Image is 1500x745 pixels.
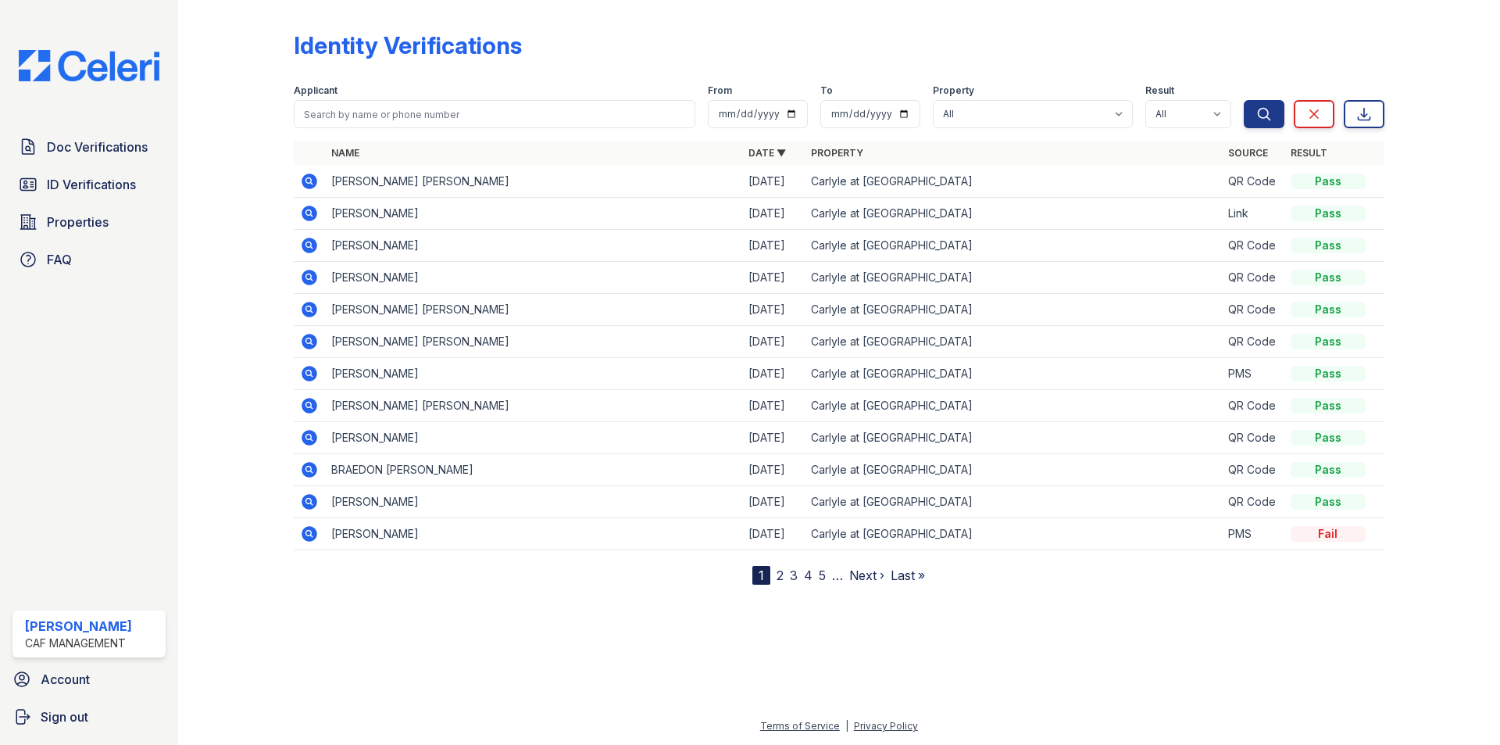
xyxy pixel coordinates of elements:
td: Carlyle at [GEOGRAPHIC_DATA] [805,390,1222,422]
td: Carlyle at [GEOGRAPHIC_DATA] [805,294,1222,326]
a: Terms of Service [760,720,840,732]
td: Carlyle at [GEOGRAPHIC_DATA] [805,518,1222,550]
span: Properties [47,213,109,231]
div: 1 [752,566,770,585]
div: Pass [1291,494,1366,510]
a: FAQ [12,244,166,275]
td: Carlyle at [GEOGRAPHIC_DATA] [805,166,1222,198]
td: QR Code [1222,294,1284,326]
td: [PERSON_NAME] [PERSON_NAME] [325,390,742,422]
label: To [820,84,833,97]
td: Carlyle at [GEOGRAPHIC_DATA] [805,262,1222,294]
a: Result [1291,147,1327,159]
span: FAQ [47,250,72,269]
a: Properties [12,206,166,238]
span: Sign out [41,707,88,726]
a: ID Verifications [12,169,166,200]
div: Pass [1291,398,1366,414]
span: Doc Verifications [47,138,148,156]
td: [DATE] [742,518,805,550]
div: Pass [1291,334,1366,349]
a: Name [331,147,359,159]
td: Carlyle at [GEOGRAPHIC_DATA] [805,454,1222,486]
td: QR Code [1222,166,1284,198]
label: From [708,84,732,97]
td: [PERSON_NAME] [325,198,742,230]
td: [DATE] [742,262,805,294]
td: [DATE] [742,166,805,198]
input: Search by name or phone number [294,100,695,128]
span: … [832,566,843,585]
td: [PERSON_NAME] [325,358,742,390]
td: [PERSON_NAME] [325,518,742,550]
a: 5 [819,568,826,583]
div: Pass [1291,430,1366,446]
td: [DATE] [742,358,805,390]
a: Last » [891,568,925,583]
label: Result [1145,84,1174,97]
td: Carlyle at [GEOGRAPHIC_DATA] [805,326,1222,358]
td: Carlyle at [GEOGRAPHIC_DATA] [805,486,1222,518]
td: [DATE] [742,454,805,486]
label: Property [933,84,974,97]
div: [PERSON_NAME] [25,617,132,636]
a: Source [1228,147,1268,159]
td: QR Code [1222,422,1284,454]
td: Link [1222,198,1284,230]
a: 4 [804,568,812,583]
a: Sign out [6,701,172,732]
td: [PERSON_NAME] [PERSON_NAME] [325,326,742,358]
td: QR Code [1222,262,1284,294]
div: Pass [1291,302,1366,317]
div: Pass [1291,174,1366,189]
td: QR Code [1222,326,1284,358]
td: QR Code [1222,486,1284,518]
td: [DATE] [742,294,805,326]
td: [PERSON_NAME] [PERSON_NAME] [325,294,742,326]
td: [PERSON_NAME] [325,422,742,454]
td: [DATE] [742,390,805,422]
td: [PERSON_NAME] [PERSON_NAME] [325,166,742,198]
a: 2 [777,568,784,583]
div: Fail [1291,526,1366,542]
td: PMS [1222,518,1284,550]
img: CE_Logo_Blue-a8612792a0a2168367f1c8372b55b34899dd931a85d93a1a3d3e32e68fde9ad4.png [6,50,172,81]
td: Carlyle at [GEOGRAPHIC_DATA] [805,358,1222,390]
td: BRAEDON [PERSON_NAME] [325,454,742,486]
td: [DATE] [742,198,805,230]
label: Applicant [294,84,337,97]
td: QR Code [1222,390,1284,422]
a: Privacy Policy [854,720,918,732]
td: [PERSON_NAME] [325,262,742,294]
a: Next › [849,568,884,583]
div: Pass [1291,462,1366,478]
td: QR Code [1222,230,1284,262]
div: Pass [1291,238,1366,253]
td: Carlyle at [GEOGRAPHIC_DATA] [805,230,1222,262]
span: ID Verifications [47,175,136,194]
td: [DATE] [742,486,805,518]
td: [DATE] [742,422,805,454]
a: Doc Verifications [12,131,166,163]
div: Pass [1291,206,1366,221]
div: Identity Verifications [294,31,522,59]
div: | [845,720,848,732]
td: [DATE] [742,326,805,358]
td: [PERSON_NAME] [325,230,742,262]
a: Property [811,147,863,159]
td: QR Code [1222,454,1284,486]
a: Date ▼ [748,147,786,159]
td: PMS [1222,358,1284,390]
td: [DATE] [742,230,805,262]
a: Account [6,664,172,695]
div: Pass [1291,366,1366,381]
a: 3 [790,568,798,583]
td: Carlyle at [GEOGRAPHIC_DATA] [805,422,1222,454]
div: Pass [1291,270,1366,285]
td: [PERSON_NAME] [325,486,742,518]
span: Account [41,670,90,689]
div: CAF Management [25,636,132,651]
td: Carlyle at [GEOGRAPHIC_DATA] [805,198,1222,230]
